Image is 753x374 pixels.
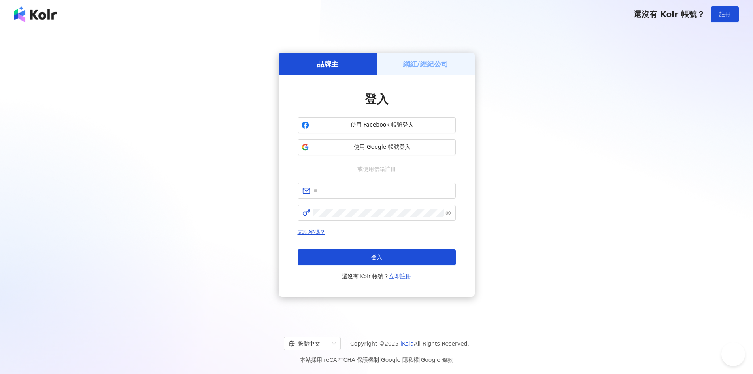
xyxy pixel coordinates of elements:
[298,139,456,155] button: 使用 Google 帳號登入
[312,121,452,129] span: 使用 Facebook 帳號登入
[371,254,382,260] span: 登入
[419,357,421,363] span: |
[300,355,453,365] span: 本站採用 reCAPTCHA 保護機制
[381,357,419,363] a: Google 隱私權
[403,59,448,69] h5: 網紅/經紀公司
[379,357,381,363] span: |
[719,11,730,17] span: 註冊
[445,210,451,216] span: eye-invisible
[350,339,469,348] span: Copyright © 2025 All Rights Reserved.
[298,229,325,235] a: 忘記密碼？
[289,337,329,350] div: 繁體中文
[14,6,57,22] img: logo
[389,273,411,279] a: 立即註冊
[365,92,389,106] span: 登入
[342,271,411,281] span: 還沒有 Kolr 帳號？
[400,340,414,347] a: iKala
[352,165,402,173] span: 或使用信箱註冊
[298,117,456,133] button: 使用 Facebook 帳號登入
[317,59,338,69] h5: 品牌主
[711,6,739,22] button: 註冊
[421,357,453,363] a: Google 條款
[298,249,456,265] button: 登入
[721,342,745,366] iframe: Help Scout Beacon - Open
[312,143,452,151] span: 使用 Google 帳號登入
[634,9,705,19] span: 還沒有 Kolr 帳號？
